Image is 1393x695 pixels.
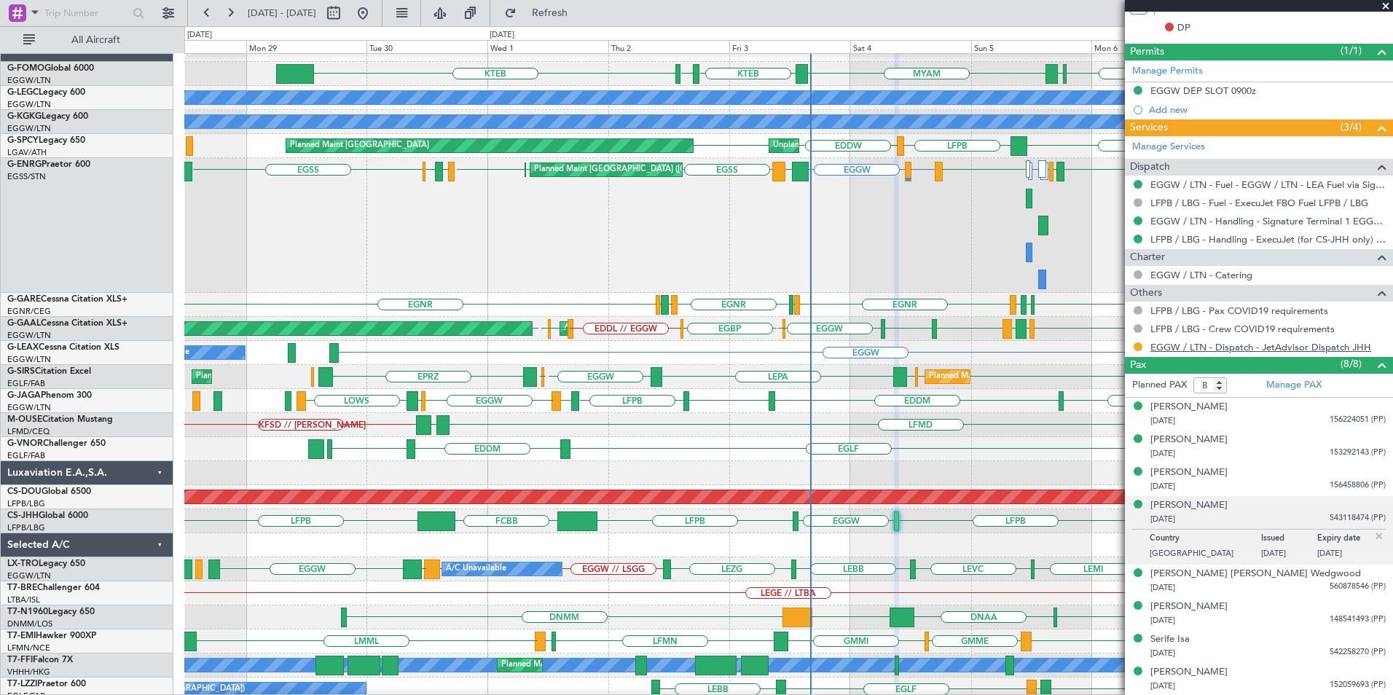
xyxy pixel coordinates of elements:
a: EGGW / LTN - Fuel - EGGW / LTN - LEA Fuel via Signature in EGGW [1150,178,1386,191]
span: T7-EMI [7,632,36,640]
div: [PERSON_NAME] [1150,433,1228,447]
div: Sun 5 [971,40,1092,53]
a: EGGW/LTN [7,123,51,134]
span: [DATE] [1150,680,1175,691]
span: [DATE] [1150,514,1175,525]
span: G-LEGC [7,88,39,97]
a: LGAV/ATH [7,147,47,158]
div: Fri 3 [729,40,850,53]
div: [DATE] [490,29,514,42]
p: [DATE] [1261,548,1317,562]
button: Refresh [498,1,585,25]
span: G-SIRS [7,367,35,376]
span: T7-N1960 [7,608,48,616]
a: LFPB / LBG - Pax COVID19 requirements [1150,305,1328,317]
div: Thu 2 [608,40,729,53]
a: VHHH/HKG [7,667,50,678]
a: EGGW / LTN - Catering [1150,269,1252,281]
div: Sat 4 [850,40,971,53]
input: Trip Number [44,2,128,24]
a: LFPB/LBG [7,522,45,533]
div: [PERSON_NAME] [1150,600,1228,614]
span: G-ENRG [7,160,42,169]
span: (3/4) [1341,119,1362,135]
p: [GEOGRAPHIC_DATA] [1150,548,1261,562]
a: EGLF/FAB [7,450,45,461]
div: Planned Maint [GEOGRAPHIC_DATA] [290,135,429,157]
span: CS-JHH [7,511,39,520]
span: 156458806 (PP) [1330,479,1386,492]
a: EGGW/LTN [7,75,51,86]
div: [PERSON_NAME] [PERSON_NAME] Wedgwood [1150,567,1361,581]
div: Unplanned Maint [GEOGRAPHIC_DATA] [773,135,922,157]
a: G-SIRSCitation Excel [7,367,91,376]
a: T7-FFIFalcon 7X [7,656,73,664]
div: Sun 28 [125,40,246,53]
a: CS-JHHGlobal 6000 [7,511,88,520]
a: G-SPCYLegacy 650 [7,136,85,145]
a: G-KGKGLegacy 600 [7,112,88,121]
div: Mon 6 [1091,40,1212,53]
span: G-GAAL [7,319,41,328]
div: Mon 29 [246,40,367,53]
a: EGGW / LTN - Handling - Signature Terminal 1 EGGW / LTN [1150,215,1386,227]
a: LX-TROLegacy 650 [7,559,85,568]
a: T7-LZZIPraetor 600 [7,680,86,688]
span: 542258270 (PP) [1330,646,1386,659]
div: Tue 30 [366,40,487,53]
span: G-GARE [7,295,41,304]
a: LFPB / LBG - Fuel - ExecuJet FBO Fuel LFPB / LBG [1150,197,1368,209]
a: DNMM/LOS [7,619,52,629]
div: [PERSON_NAME] [1150,498,1228,513]
a: Manage Permits [1132,64,1203,79]
div: [DATE] [187,29,212,42]
span: 152059693 (PP) [1330,679,1386,691]
span: [DATE] [1150,582,1175,593]
div: Serife Isa [1150,632,1190,647]
a: G-LEAXCessna Citation XLS [7,343,119,352]
div: Add new [1149,103,1386,116]
div: Wed 1 [487,40,608,53]
span: CS-DOU [7,487,42,496]
a: G-LEGCLegacy 600 [7,88,85,97]
span: T7-FFI [7,656,33,664]
span: 153292143 (PP) [1330,447,1386,459]
p: Issued [1261,533,1317,548]
a: EGGW/LTN [7,354,51,365]
a: LFMN/NCE [7,643,50,653]
a: EGGW / LTN - Dispatch - JetAdvisor Dispatch JHH [1150,341,1371,353]
span: [DATE] [1150,648,1175,659]
div: Planned Maint [GEOGRAPHIC_DATA] ([GEOGRAPHIC_DATA]) [196,366,425,388]
span: T7-LZZI [7,680,37,688]
span: T7-BRE [7,584,37,592]
a: G-GAALCessna Citation XLS+ [7,319,127,328]
a: LTBA/ISL [7,594,40,605]
div: Planned Maint [GEOGRAPHIC_DATA] ([GEOGRAPHIC_DATA]) [534,159,764,181]
button: All Aircraft [16,28,158,52]
span: G-VNOR [7,439,43,448]
a: EGGW/LTN [7,330,51,341]
span: Refresh [519,8,581,18]
div: [PERSON_NAME] [1150,665,1228,680]
a: G-ENRGPraetor 600 [7,160,90,169]
a: EGNR/CEG [7,306,51,317]
span: M-OUSE [7,415,42,424]
span: Permits [1130,44,1164,60]
div: Planned Maint [GEOGRAPHIC_DATA] ([GEOGRAPHIC_DATA]) [501,654,731,676]
span: (1/1) [1341,43,1362,58]
a: G-FOMOGlobal 6000 [7,64,94,73]
div: EGGW DEP SLOT 0900z [1150,85,1256,97]
a: T7-BREChallenger 604 [7,584,100,592]
a: EGGW/LTN [7,99,51,110]
span: 543118474 (PP) [1330,512,1386,525]
a: LFPB / LBG - Crew COVID19 requirements [1150,323,1335,335]
span: G-SPCY [7,136,39,145]
a: G-VNORChallenger 650 [7,439,106,448]
span: LX-TRO [7,559,39,568]
span: 156224051 (PP) [1330,414,1386,426]
span: 560878546 (PP) [1330,581,1386,593]
a: EGGW/LTN [7,402,51,413]
a: LFPB/LBG [7,498,45,509]
a: EGGW/LTN [7,570,51,581]
span: [DATE] [1150,448,1175,459]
